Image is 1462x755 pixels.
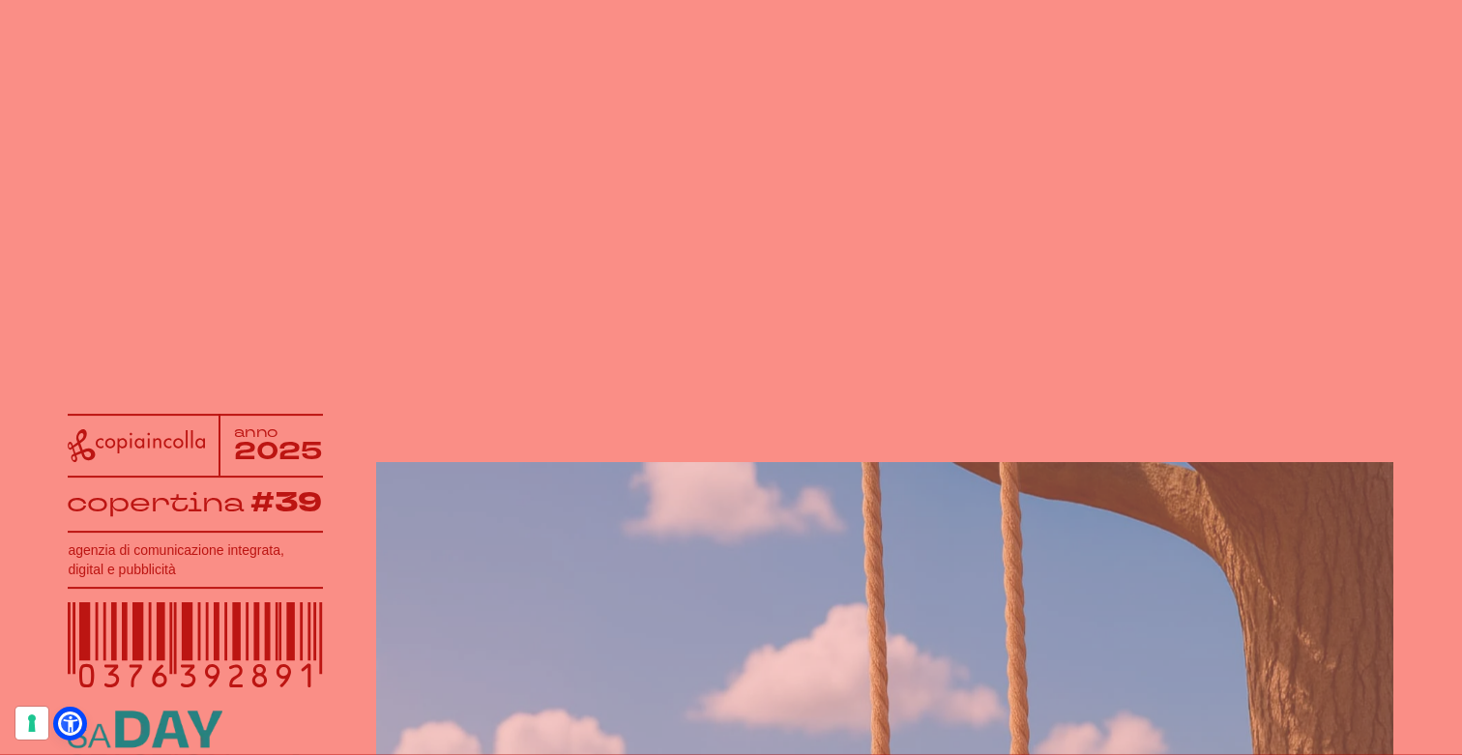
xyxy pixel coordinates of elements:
tspan: 2025 [234,435,324,469]
button: Le tue preferenze relative al consenso per le tecnologie di tracciamento [15,707,48,740]
tspan: #39 [249,484,321,522]
tspan: copertina [67,484,245,519]
h1: agenzia di comunicazione integrata, digital e pubblicità [68,540,322,579]
a: Open Accessibility Menu [58,711,82,736]
tspan: anno [234,422,279,441]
